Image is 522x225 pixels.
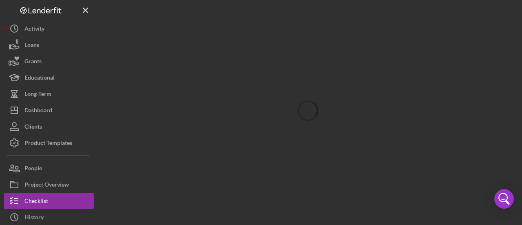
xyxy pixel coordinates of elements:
[4,193,94,209] button: Checklist
[24,37,39,55] div: Loans
[24,53,42,71] div: Grants
[24,102,52,120] div: Dashboard
[4,20,94,37] button: Activity
[4,53,94,69] button: Grants
[494,189,514,209] div: Open Intercom Messenger
[4,69,94,86] button: Educational
[24,176,69,195] div: Project Overview
[4,118,94,135] button: Clients
[24,135,72,153] div: Product Templates
[24,69,55,88] div: Educational
[24,160,42,178] div: People
[24,86,51,104] div: Long-Term
[24,193,48,211] div: Checklist
[4,176,94,193] button: Project Overview
[4,86,94,102] button: Long-Term
[4,160,94,176] button: People
[4,135,94,151] button: Product Templates
[24,118,42,137] div: Clients
[24,20,44,39] div: Activity
[4,102,94,118] button: Dashboard
[4,37,94,53] button: Loans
